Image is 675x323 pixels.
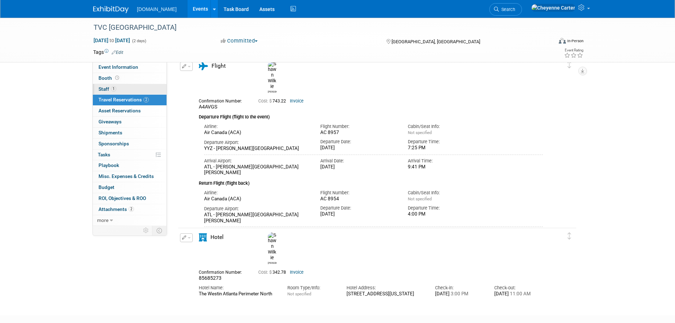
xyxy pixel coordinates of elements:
[93,95,167,105] a: Travel Reservations2
[204,196,310,202] div: Air Canada (ACA)
[408,123,485,130] div: Cabin/Seat Info:
[99,119,122,124] span: Giveaways
[131,39,146,43] span: (2 days)
[93,6,129,13] img: ExhibitDay
[258,270,289,275] span: 342.78
[494,291,543,297] div: [DATE]
[93,139,167,149] a: Sponsorships
[204,139,310,146] div: Departure Airport:
[435,285,484,291] div: Check-in:
[320,205,397,211] div: Departure Date:
[408,145,485,151] div: 7:25 PM
[99,130,122,135] span: Shipments
[199,275,221,281] span: 85685273
[408,164,485,170] div: 9:41 PM
[347,285,424,291] div: Hotel Address:
[99,108,141,113] span: Asset Reservations
[99,195,146,201] span: ROI, Objectives & ROO
[320,196,397,202] div: AC 8954
[99,206,134,212] span: Attachments
[392,39,480,44] span: [GEOGRAPHIC_DATA], [GEOGRAPHIC_DATA]
[408,139,485,145] div: Departure Time:
[408,130,432,135] span: Not specified
[108,38,115,43] span: to
[99,184,114,190] span: Budget
[199,62,208,70] i: Flight
[93,84,167,95] a: Staff1
[144,97,149,102] span: 2
[212,63,226,69] span: Flight
[268,89,277,93] div: Shawn Wilkie
[568,233,571,240] i: Click and drag to move item
[204,123,310,130] div: Airline:
[99,86,116,92] span: Staff
[218,37,260,45] button: Committed
[435,291,484,297] div: [DATE]
[408,196,432,201] span: Not specified
[93,117,167,127] a: Giveaways
[93,171,167,182] a: Misc. Expenses & Credits
[320,164,397,170] div: [DATE]
[258,270,272,275] span: Cost: $
[199,104,217,110] span: A4AVGS
[140,226,152,235] td: Personalize Event Tab Strip
[99,162,119,168] span: Playbook
[567,38,584,44] div: In-Person
[320,139,397,145] div: Departure Date:
[199,176,543,187] div: Return Flight (flight back)
[93,106,167,116] a: Asset Reservations
[93,182,167,193] a: Budget
[511,37,584,48] div: Event Format
[111,86,116,91] span: 1
[199,268,248,275] div: Confirmation Number:
[112,50,123,55] a: Edit
[98,152,110,157] span: Tasks
[93,160,167,171] a: Playbook
[199,233,207,241] i: Hotel
[93,215,167,226] a: more
[320,211,397,217] div: [DATE]
[268,232,277,261] img: Shawn Wilkie
[204,158,310,164] div: Arrival Airport:
[559,38,566,44] img: Format-Inperson.png
[258,99,272,104] span: Cost: $
[266,61,279,94] div: Shawn Wilkie
[408,158,485,164] div: Arrival Time:
[97,217,108,223] span: more
[347,291,424,297] div: [STREET_ADDRESS][US_STATE]
[199,291,277,297] div: The Westin Atlanta Perimeter North
[499,7,515,12] span: Search
[199,96,248,104] div: Confirmation Number:
[99,173,154,179] span: Misc. Expenses & Credits
[91,21,542,34] div: TVC [GEOGRAPHIC_DATA]
[210,234,224,240] span: Hotel
[320,158,397,164] div: Arrival Date:
[114,75,120,80] span: Booth not reserved yet
[99,97,149,102] span: Travel Reservations
[320,130,397,136] div: AC 8957
[93,150,167,160] a: Tasks
[287,285,336,291] div: Room Type/Info:
[564,49,583,52] div: Event Rating
[408,190,485,196] div: Cabin/Seat Info:
[93,128,167,138] a: Shipments
[268,61,277,89] img: Shawn Wilkie
[494,285,543,291] div: Check-out:
[531,4,575,12] img: Cheyenne Carter
[129,206,134,212] span: 2
[204,190,310,196] div: Airline:
[204,146,310,152] div: YYZ - [PERSON_NAME][GEOGRAPHIC_DATA]
[204,130,310,136] div: Air Canada (ACA)
[93,204,167,215] a: Attachments2
[509,291,531,296] span: 11:00 AM
[568,61,571,68] i: Click and drag to move item
[489,3,522,16] a: Search
[204,206,310,212] div: Departure Airport:
[99,75,120,81] span: Booth
[93,73,167,84] a: Booth
[93,37,130,44] span: [DATE] [DATE]
[199,110,543,121] div: Departure Flight (flight to the event)
[287,291,311,296] span: Not specified
[199,285,277,291] div: Hotel Name:
[152,226,167,235] td: Toggle Event Tabs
